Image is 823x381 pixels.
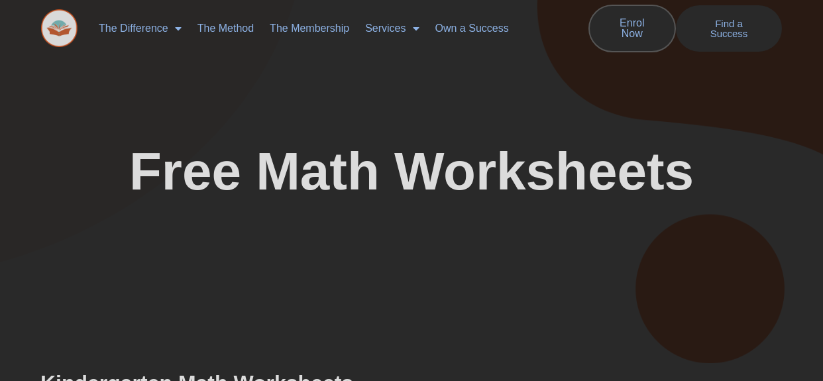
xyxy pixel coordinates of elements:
[588,5,676,52] a: Enrol Now
[190,13,262,44] a: The Method
[41,145,782,198] h2: Free Math Worksheets
[676,5,782,52] a: Find a Success
[357,13,427,44] a: Services
[696,19,762,38] span: Find a Success
[427,13,517,44] a: Own a Success
[610,18,655,39] span: Enrol Now
[91,13,190,44] a: The Difference
[262,13,357,44] a: The Membership
[91,13,546,44] nav: Menu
